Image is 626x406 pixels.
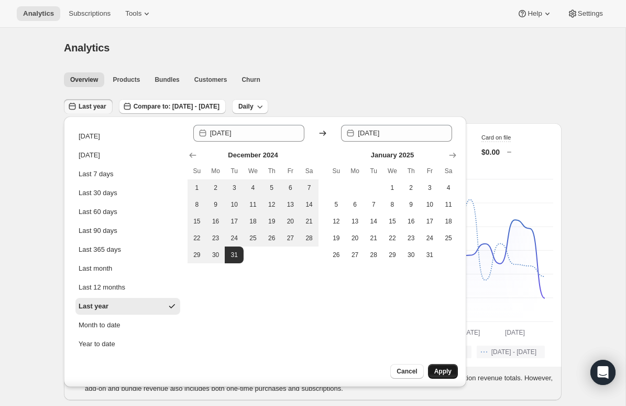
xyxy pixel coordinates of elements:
[75,336,180,352] button: Year to date
[439,179,458,196] button: Saturday January 4 2025
[402,230,421,247] button: Thursday January 23 2025
[229,217,239,226] span: 17
[304,234,314,242] span: 28
[70,76,98,84] span: Overview
[281,213,300,230] button: Friday December 20 2024
[350,200,360,209] span: 6
[425,251,435,259] span: 31
[211,251,221,259] span: 30
[206,230,225,247] button: Monday December 23 2024
[364,163,383,179] th: Tuesday
[460,329,480,336] text: [DATE]
[304,184,314,192] span: 7
[75,185,180,201] button: Last 30 days
[192,167,202,175] span: Su
[206,179,225,196] button: Monday December 2 2024
[406,251,416,259] span: 30
[304,200,314,209] span: 14
[406,200,416,209] span: 9
[206,196,225,213] button: Monday December 9 2024
[331,217,342,226] span: 12
[346,213,365,230] button: Monday January 13 2025
[443,200,454,209] span: 11
[262,230,281,247] button: Thursday December 26 2024
[421,247,440,263] button: Friday January 31 2025
[262,179,281,196] button: Thursday December 5 2024
[383,196,402,213] button: Wednesday January 8 2025
[188,213,206,230] button: Sunday December 15 2024
[206,163,225,179] th: Monday
[79,320,120,330] div: Month to date
[327,230,346,247] button: Sunday January 19 2025
[421,196,440,213] button: Friday January 10 2025
[383,163,402,179] th: Wednesday
[211,200,221,209] span: 9
[327,247,346,263] button: Sunday January 26 2025
[578,9,603,18] span: Settings
[79,226,117,236] div: Last 90 days
[75,279,180,296] button: Last 12 months
[241,76,260,84] span: Churn
[285,217,296,226] span: 20
[281,179,300,196] button: Friday December 6 2024
[229,200,239,209] span: 10
[244,163,262,179] th: Wednesday
[406,167,416,175] span: Th
[248,167,258,175] span: We
[79,188,117,198] div: Last 30 days
[75,222,180,239] button: Last 90 days
[300,179,319,196] button: Saturday December 7 2024
[443,167,454,175] span: Sa
[75,298,180,315] button: Last year
[406,234,416,242] span: 23
[185,148,200,163] button: Show previous month, November 2024
[75,317,180,334] button: Month to date
[79,169,114,179] div: Last 7 days
[188,196,206,213] button: Sunday December 8 2024
[79,244,121,255] div: Last 365 days
[75,241,180,258] button: Last 365 days
[402,163,421,179] th: Thursday
[511,6,558,21] button: Help
[113,76,140,84] span: Products
[421,163,440,179] th: Friday
[402,179,421,196] button: Thursday January 2 2025
[79,131,100,142] div: [DATE]
[327,196,346,213] button: Sunday January 5 2025
[300,163,319,179] th: Saturday
[364,213,383,230] button: Tuesday January 14 2025
[262,213,281,230] button: Thursday December 19 2024
[267,200,277,209] span: 12
[75,204,180,220] button: Last 60 days
[425,167,435,175] span: Fr
[383,247,402,263] button: Wednesday January 29 2025
[304,167,314,175] span: Sa
[225,179,244,196] button: Tuesday December 3 2024
[75,166,180,183] button: Last 7 days
[331,167,342,175] span: Su
[211,217,221,226] span: 16
[331,234,342,242] span: 19
[17,6,60,21] button: Analytics
[327,213,346,230] button: Sunday January 12 2025
[428,364,458,379] button: Apply
[364,196,383,213] button: Tuesday January 7 2025
[119,6,158,21] button: Tools
[285,184,296,192] span: 6
[244,179,262,196] button: Wednesday December 4 2024
[445,148,460,163] button: Show next month, February 2025
[383,230,402,247] button: Wednesday January 22 2025
[75,128,180,145] button: [DATE]
[62,6,117,21] button: Subscriptions
[402,213,421,230] button: Thursday January 16 2025
[421,213,440,230] button: Friday January 17 2025
[119,99,226,114] button: Compare to: [DATE] - [DATE]
[368,251,379,259] span: 28
[383,213,402,230] button: Wednesday January 15 2025
[134,102,219,111] span: Compare to: [DATE] - [DATE]
[192,217,202,226] span: 15
[397,367,417,376] span: Cancel
[238,102,254,111] span: Daily
[561,6,609,21] button: Settings
[267,167,277,175] span: Th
